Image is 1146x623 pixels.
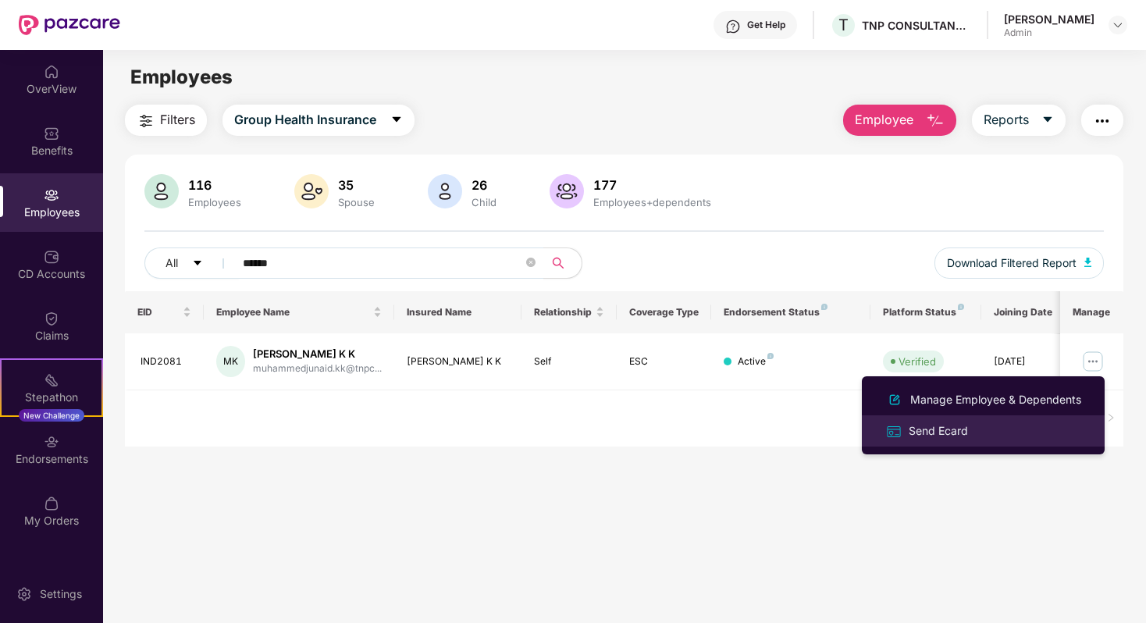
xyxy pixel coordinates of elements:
img: svg+xml;base64,PHN2ZyBpZD0iRHJvcGRvd24tMzJ4MzIiIHhtbG5zPSJodHRwOi8vd3d3LnczLm9yZy8yMDAwL3N2ZyIgd2... [1112,19,1124,31]
th: Relationship [521,291,617,333]
th: Coverage Type [617,291,712,333]
span: caret-down [390,113,403,127]
span: Download Filtered Report [947,255,1077,272]
span: close-circle [526,258,536,267]
div: Child [468,196,500,208]
div: muhammedjunaid.kk@tnpc... [253,361,382,376]
div: Settings [35,586,87,602]
div: 26 [468,177,500,193]
img: svg+xml;base64,PHN2ZyBpZD0iU2V0dGluZy0yMHgyMCIgeG1sbnM9Imh0dHA6Ly93d3cudzMub3JnLzIwMDAvc3ZnIiB3aW... [16,586,32,602]
img: svg+xml;base64,PHN2ZyBpZD0iTXlfT3JkZXJzIiBkYXRhLW5hbWU9Ik15IE9yZGVycyIgeG1sbnM9Imh0dHA6Ly93d3cudz... [44,496,59,511]
button: Employee [843,105,956,136]
span: Reports [984,110,1029,130]
div: 116 [185,177,244,193]
div: Employees+dependents [590,196,714,208]
div: Manage Employee & Dependents [907,391,1084,408]
span: caret-down [1041,113,1054,127]
div: [PERSON_NAME] [1004,12,1094,27]
div: MK [216,346,245,377]
div: Platform Status [883,306,969,319]
li: Next Page [1098,406,1123,431]
th: Employee Name [204,291,394,333]
div: [PERSON_NAME] K K [407,354,509,369]
img: svg+xml;base64,PHN2ZyB4bWxucz0iaHR0cDovL3d3dy53My5vcmcvMjAwMC9zdmciIHhtbG5zOnhsaW5rPSJodHRwOi8vd3... [428,174,462,208]
div: Endorsement Status [724,306,857,319]
span: All [165,255,178,272]
button: Allcaret-down [144,247,240,279]
th: Insured Name [394,291,521,333]
img: svg+xml;base64,PHN2ZyB4bWxucz0iaHR0cDovL3d3dy53My5vcmcvMjAwMC9zdmciIHhtbG5zOnhsaW5rPSJodHRwOi8vd3... [144,174,179,208]
img: svg+xml;base64,PHN2ZyB4bWxucz0iaHR0cDovL3d3dy53My5vcmcvMjAwMC9zdmciIHdpZHRoPSIyMSIgaGVpZ2h0PSIyMC... [44,372,59,388]
img: svg+xml;base64,PHN2ZyB4bWxucz0iaHR0cDovL3d3dy53My5vcmcvMjAwMC9zdmciIHdpZHRoPSI4IiBoZWlnaHQ9IjgiIH... [821,304,827,310]
div: Get Help [747,19,785,31]
button: Download Filtered Report [934,247,1105,279]
span: close-circle [526,256,536,271]
img: svg+xml;base64,PHN2ZyB4bWxucz0iaHR0cDovL3d3dy53My5vcmcvMjAwMC9zdmciIHdpZHRoPSIyNCIgaGVpZ2h0PSIyNC... [137,112,155,130]
img: svg+xml;base64,PHN2ZyBpZD0iRW5kb3JzZW1lbnRzIiB4bWxucz0iaHR0cDovL3d3dy53My5vcmcvMjAwMC9zdmciIHdpZH... [44,434,59,450]
img: svg+xml;base64,PHN2ZyB4bWxucz0iaHR0cDovL3d3dy53My5vcmcvMjAwMC9zdmciIHdpZHRoPSI4IiBoZWlnaHQ9IjgiIH... [958,304,964,310]
img: New Pazcare Logo [19,15,120,35]
img: svg+xml;base64,PHN2ZyB4bWxucz0iaHR0cDovL3d3dy53My5vcmcvMjAwMC9zdmciIHhtbG5zOnhsaW5rPSJodHRwOi8vd3... [550,174,584,208]
img: svg+xml;base64,PHN2ZyBpZD0iQ0RfQWNjb3VudHMiIGRhdGEtbmFtZT0iQ0QgQWNjb3VudHMiIHhtbG5zPSJodHRwOi8vd3... [44,249,59,265]
span: right [1106,413,1116,422]
div: Stepathon [2,390,101,405]
button: Group Health Insurancecaret-down [222,105,415,136]
th: Manage [1060,291,1123,333]
div: ESC [629,354,699,369]
span: Group Health Insurance [234,110,376,130]
div: New Challenge [19,409,84,422]
div: Send Ecard [906,422,971,440]
button: right [1098,406,1123,431]
div: 177 [590,177,714,193]
div: TNP CONSULTANCY PRIVATE LIMITED [862,18,971,33]
span: T [838,16,849,34]
div: Employees [185,196,244,208]
span: search [543,257,574,269]
span: Relationship [534,306,593,319]
img: svg+xml;base64,PHN2ZyB4bWxucz0iaHR0cDovL3d3dy53My5vcmcvMjAwMC9zdmciIHdpZHRoPSIyNCIgaGVpZ2h0PSIyNC... [1093,112,1112,130]
div: Verified [899,354,936,369]
img: svg+xml;base64,PHN2ZyB4bWxucz0iaHR0cDovL3d3dy53My5vcmcvMjAwMC9zdmciIHhtbG5zOnhsaW5rPSJodHRwOi8vd3... [1084,258,1092,267]
div: Admin [1004,27,1094,39]
th: Joining Date [981,291,1077,333]
button: Filters [125,105,207,136]
div: Self [534,354,604,369]
img: svg+xml;base64,PHN2ZyB4bWxucz0iaHR0cDovL3d3dy53My5vcmcvMjAwMC9zdmciIHdpZHRoPSIxNiIgaGVpZ2h0PSIxNi... [885,423,902,440]
img: svg+xml;base64,PHN2ZyB4bWxucz0iaHR0cDovL3d3dy53My5vcmcvMjAwMC9zdmciIHhtbG5zOnhsaW5rPSJodHRwOi8vd3... [294,174,329,208]
img: svg+xml;base64,PHN2ZyBpZD0iSG9tZSIgeG1sbnM9Imh0dHA6Ly93d3cudzMub3JnLzIwMDAvc3ZnIiB3aWR0aD0iMjAiIG... [44,64,59,80]
img: svg+xml;base64,PHN2ZyBpZD0iRW1wbG95ZWVzIiB4bWxucz0iaHR0cDovL3d3dy53My5vcmcvMjAwMC9zdmciIHdpZHRoPS... [44,187,59,203]
img: svg+xml;base64,PHN2ZyB4bWxucz0iaHR0cDovL3d3dy53My5vcmcvMjAwMC9zdmciIHhtbG5zOnhsaW5rPSJodHRwOi8vd3... [926,112,945,130]
span: caret-down [192,258,203,270]
img: svg+xml;base64,PHN2ZyBpZD0iSGVscC0zMngzMiIgeG1sbnM9Imh0dHA6Ly93d3cudzMub3JnLzIwMDAvc3ZnIiB3aWR0aD... [725,19,741,34]
button: Reportscaret-down [972,105,1066,136]
span: Employee [855,110,913,130]
img: manageButton [1080,349,1105,374]
button: search [543,247,582,279]
img: svg+xml;base64,PHN2ZyBpZD0iQmVuZWZpdHMiIHhtbG5zPSJodHRwOi8vd3d3LnczLm9yZy8yMDAwL3N2ZyIgd2lkdGg9Ij... [44,126,59,141]
div: [DATE] [994,354,1064,369]
div: Active [738,354,774,369]
th: EID [125,291,205,333]
div: 35 [335,177,378,193]
img: svg+xml;base64,PHN2ZyB4bWxucz0iaHR0cDovL3d3dy53My5vcmcvMjAwMC9zdmciIHdpZHRoPSI4IiBoZWlnaHQ9IjgiIH... [767,353,774,359]
span: Filters [160,110,195,130]
span: Employees [130,66,233,88]
img: svg+xml;base64,PHN2ZyBpZD0iQ2xhaW0iIHhtbG5zPSJodHRwOi8vd3d3LnczLm9yZy8yMDAwL3N2ZyIgd2lkdGg9IjIwIi... [44,311,59,326]
span: Employee Name [216,306,370,319]
span: EID [137,306,180,319]
div: [PERSON_NAME] K K [253,347,382,361]
img: svg+xml;base64,PHN2ZyB4bWxucz0iaHR0cDovL3d3dy53My5vcmcvMjAwMC9zdmciIHhtbG5zOnhsaW5rPSJodHRwOi8vd3... [885,390,904,409]
div: IND2081 [141,354,192,369]
div: Spouse [335,196,378,208]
